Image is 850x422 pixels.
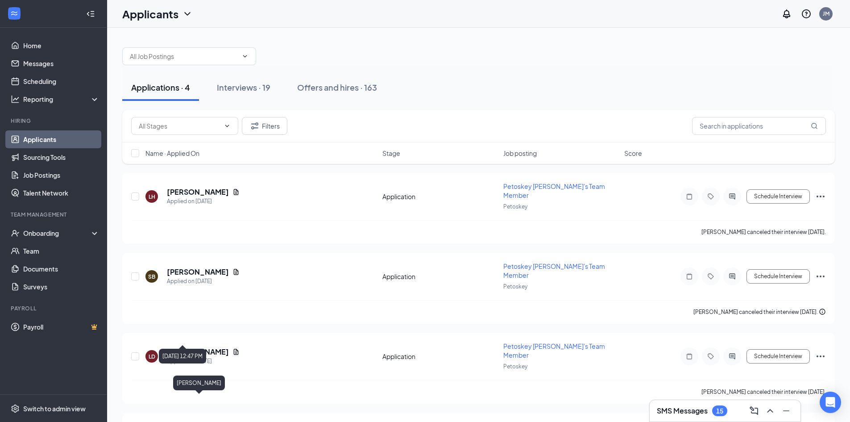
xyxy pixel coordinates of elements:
[131,82,190,93] div: Applications · 4
[167,277,240,286] div: Applied on [DATE]
[705,273,716,280] svg: Tag
[693,308,826,317] div: [PERSON_NAME] canceled their interview [DATE].
[382,149,400,158] span: Stage
[167,267,229,277] h5: [PERSON_NAME]
[23,37,100,54] a: Home
[716,407,723,415] div: 15
[23,130,100,148] a: Applicants
[684,353,695,360] svg: Note
[815,351,826,362] svg: Ellipses
[23,95,100,104] div: Reporting
[224,122,231,130] svg: ChevronDown
[149,193,155,201] div: LH
[86,9,95,18] svg: Collapse
[148,273,155,280] div: SB
[705,193,716,200] svg: Tag
[249,121,260,131] svg: Filter
[382,272,498,281] div: Application
[781,8,792,19] svg: Notifications
[779,404,793,418] button: Minimize
[130,51,238,61] input: All Job Postings
[149,353,155,360] div: LD
[23,148,100,166] a: Sourcing Tools
[684,273,695,280] svg: Note
[242,117,287,135] button: Filter Filters
[23,278,100,296] a: Surveys
[503,182,605,199] span: Petoskey [PERSON_NAME]'s Team Member
[23,260,100,278] a: Documents
[746,349,810,364] button: Schedule Interview
[159,349,206,364] div: [DATE] 12:47 PM
[819,308,826,315] svg: Info
[11,305,98,312] div: Payroll
[701,388,826,397] div: [PERSON_NAME] canceled their interview [DATE].
[815,191,826,202] svg: Ellipses
[747,404,761,418] button: ComposeMessage
[11,211,98,218] div: Team Management
[382,352,498,361] div: Application
[173,376,225,390] div: [PERSON_NAME]
[23,54,100,72] a: Messages
[23,166,100,184] a: Job Postings
[11,229,20,238] svg: UserCheck
[167,197,240,206] div: Applied on [DATE]
[684,193,695,200] svg: Note
[122,6,178,21] h1: Applicants
[503,283,527,290] span: Petoskey
[823,10,829,17] div: JM
[182,8,193,19] svg: ChevronDown
[11,117,98,125] div: Hiring
[727,353,738,360] svg: ActiveChat
[23,229,92,238] div: Onboarding
[746,269,810,284] button: Schedule Interview
[781,405,792,416] svg: Minimize
[749,405,759,416] svg: ComposeMessage
[705,353,716,360] svg: Tag
[11,404,20,413] svg: Settings
[811,122,818,130] svg: MagnifyingGlass
[297,82,377,93] div: Offers and hires · 163
[23,242,100,260] a: Team
[503,363,527,370] span: Petoskey
[23,72,100,90] a: Scheduling
[23,404,86,413] div: Switch to admin view
[624,149,642,158] span: Score
[765,405,775,416] svg: ChevronUp
[241,53,249,60] svg: ChevronDown
[232,268,240,276] svg: Document
[692,117,826,135] input: Search in applications
[820,392,841,413] div: Open Intercom Messenger
[763,404,777,418] button: ChevronUp
[217,82,270,93] div: Interviews · 19
[167,187,229,197] h5: [PERSON_NAME]
[503,342,605,359] span: Petoskey [PERSON_NAME]'s Team Member
[701,228,826,237] div: [PERSON_NAME] canceled their interview [DATE].
[503,149,537,158] span: Job posting
[23,184,100,202] a: Talent Network
[657,406,708,416] h3: SMS Messages
[11,95,20,104] svg: Analysis
[727,193,738,200] svg: ActiveChat
[10,9,19,18] svg: WorkstreamLogo
[139,121,220,131] input: All Stages
[746,189,810,204] button: Schedule Interview
[815,271,826,282] svg: Ellipses
[232,188,240,196] svg: Document
[503,203,527,210] span: Petoskey
[232,348,240,355] svg: Document
[801,8,812,19] svg: QuestionInfo
[23,318,100,336] a: PayrollCrown
[503,262,605,279] span: Petoskey [PERSON_NAME]'s Team Member
[145,149,199,158] span: Name · Applied On
[382,192,498,201] div: Application
[727,273,738,280] svg: ActiveChat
